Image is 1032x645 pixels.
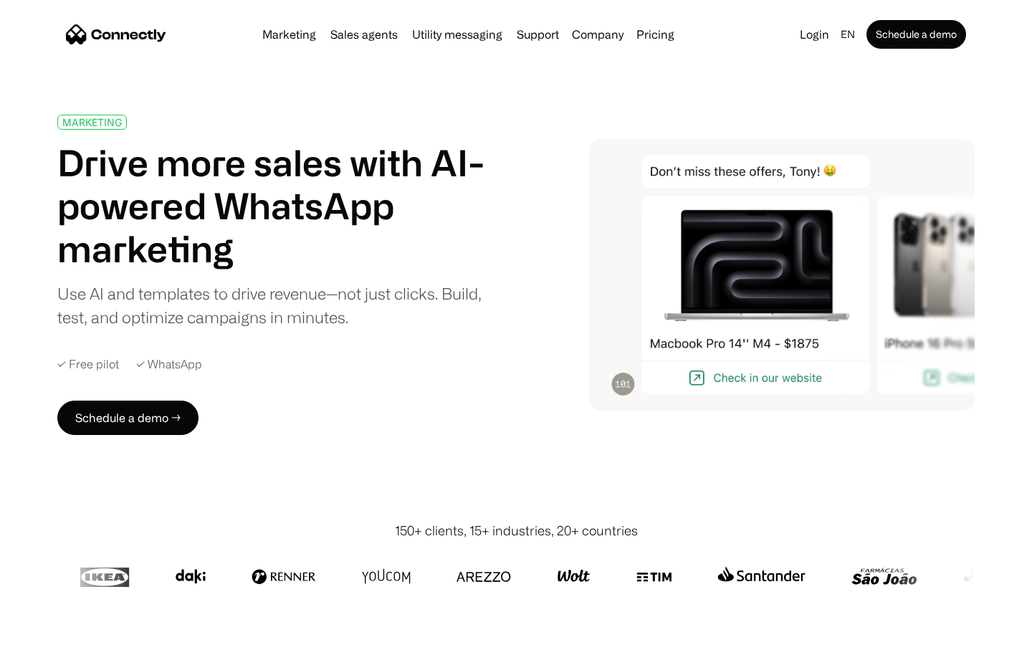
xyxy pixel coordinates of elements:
[572,24,623,44] div: Company
[325,29,403,40] a: Sales agents
[631,29,680,40] a: Pricing
[57,282,500,329] div: Use AI and templates to drive revenue—not just clicks. Build, test, and optimize campaigns in min...
[395,521,638,540] div: 150+ clients, 15+ industries, 20+ countries
[257,29,322,40] a: Marketing
[29,620,86,640] ul: Language list
[14,618,86,640] aside: Language selected: English
[57,141,500,270] h1: Drive more sales with AI-powered WhatsApp marketing
[57,401,199,435] a: Schedule a demo →
[511,29,565,40] a: Support
[406,29,508,40] a: Utility messaging
[136,358,202,371] div: ✓ WhatsApp
[57,358,119,371] div: ✓ Free pilot
[841,24,855,44] div: en
[794,24,835,44] a: Login
[866,20,966,49] a: Schedule a demo
[62,117,122,128] div: MARKETING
